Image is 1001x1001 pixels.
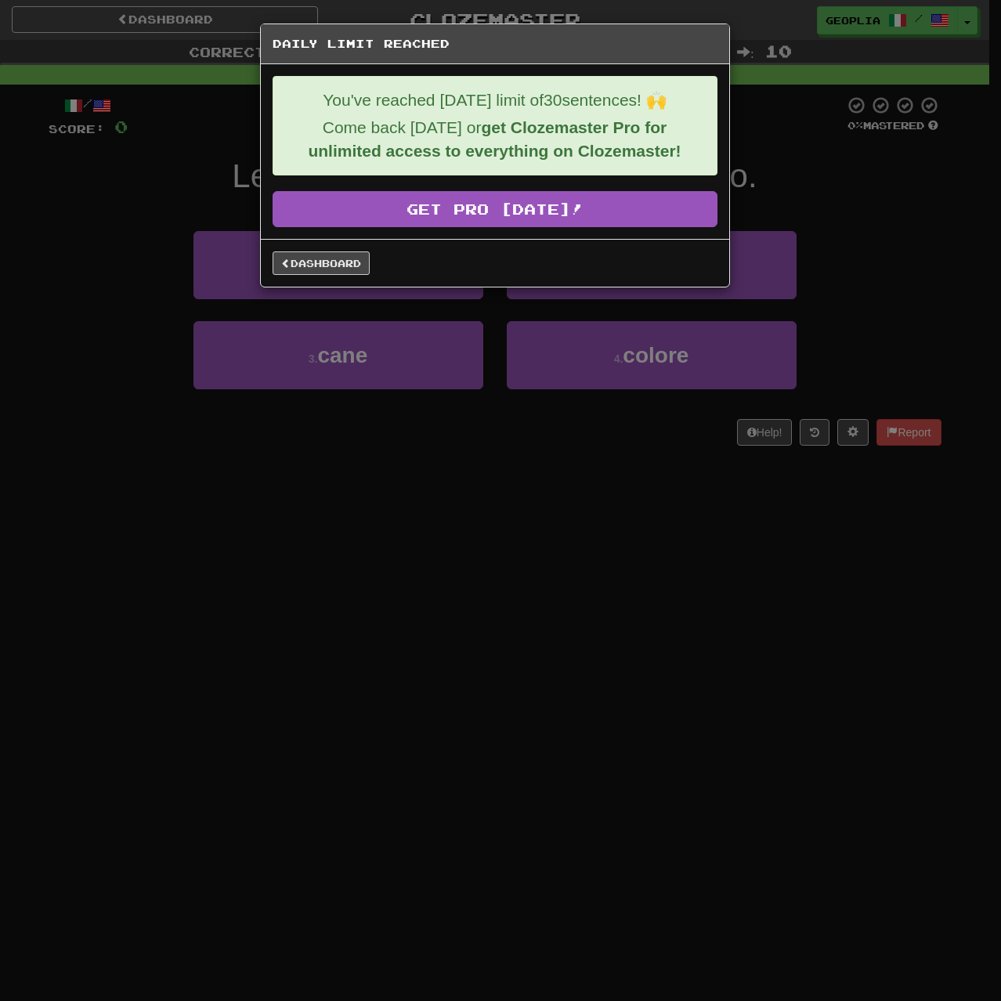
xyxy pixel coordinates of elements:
[285,116,705,163] p: Come back [DATE] or
[273,191,717,227] a: Get Pro [DATE]!
[308,118,681,160] strong: get Clozemaster Pro for unlimited access to everything on Clozemaster!
[285,89,705,112] p: You've reached [DATE] limit of 30 sentences! 🙌
[273,251,370,275] a: Dashboard
[273,36,717,52] h5: Daily Limit Reached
